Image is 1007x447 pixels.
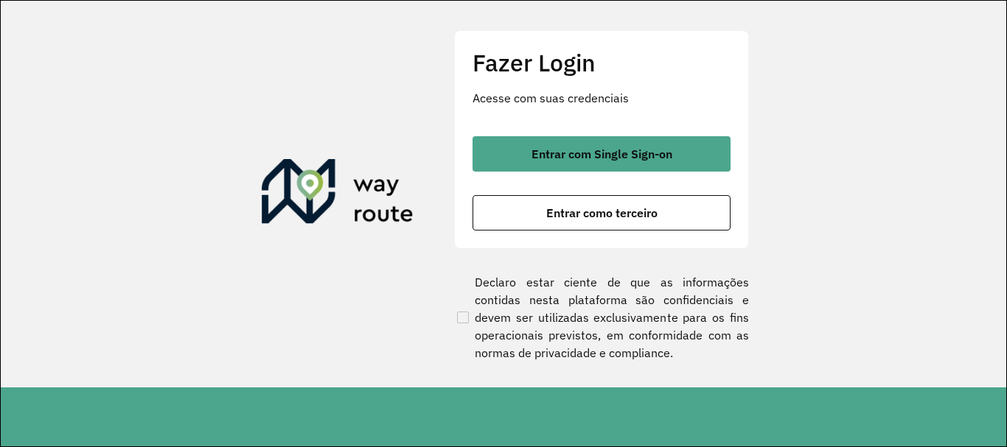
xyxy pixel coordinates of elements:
button: button [473,136,731,172]
p: Acesse com suas credenciais [473,89,731,107]
label: Declaro estar ciente de que as informações contidas nesta plataforma são confidenciais e devem se... [454,273,749,362]
h2: Fazer Login [473,49,731,77]
span: Entrar como terceiro [546,207,658,219]
img: Roteirizador AmbevTech [262,159,414,230]
span: Entrar com Single Sign-on [532,148,672,160]
button: button [473,195,731,230]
